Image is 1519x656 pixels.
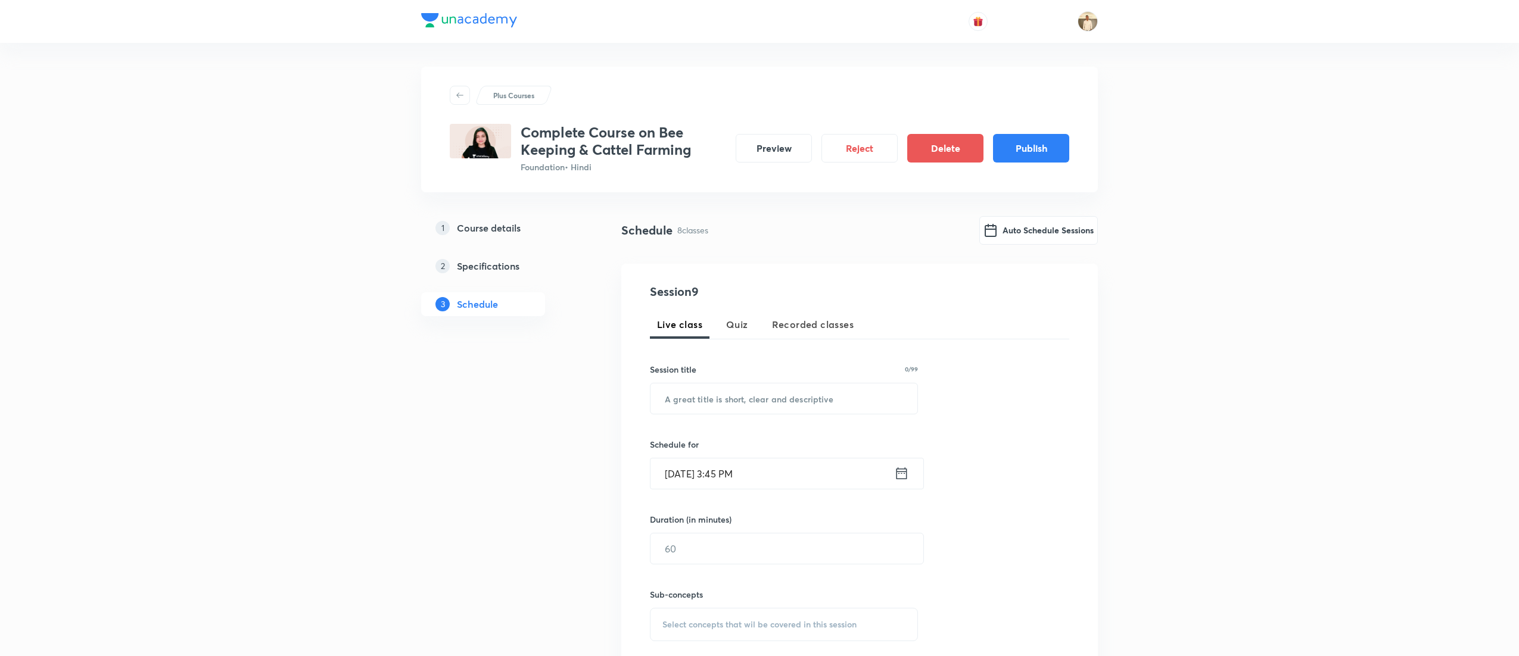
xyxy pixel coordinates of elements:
button: Preview [736,134,812,163]
a: 1Course details [421,216,583,240]
p: Foundation • Hindi [521,161,726,173]
button: Delete [907,134,983,163]
button: Auto Schedule Sessions [979,216,1098,245]
img: Company Logo [421,13,517,27]
p: Plus Courses [493,90,534,101]
button: Reject [821,134,898,163]
span: Live class [657,317,702,332]
img: 9D2AB2FA-02D0-4551-8791-914041A8FCB8_plus.png [450,124,511,158]
p: 8 classes [677,224,708,236]
button: Publish [993,134,1069,163]
h3: Complete Course on Bee Keeping & Cattel Farming [521,124,726,158]
h4: Schedule [621,221,673,239]
h5: Course details [457,221,521,235]
img: Chandrakant Deshmukh [1078,11,1098,32]
a: 2Specifications [421,254,583,278]
p: 3 [435,297,450,311]
span: Quiz [726,317,748,332]
h4: Session 9 [650,283,867,301]
img: avatar [973,16,983,27]
a: Company Logo [421,13,517,30]
p: 2 [435,259,450,273]
h5: Schedule [457,297,498,311]
h5: Specifications [457,259,519,273]
h6: Sub-concepts [650,588,918,601]
span: Recorded classes [772,317,854,332]
h6: Session title [650,363,696,376]
input: 60 [650,533,923,564]
h6: Duration (in minutes) [650,513,732,526]
span: Select concepts that wil be covered in this session [662,620,857,629]
input: A great title is short, clear and descriptive [650,383,917,414]
button: avatar [969,12,988,31]
h6: Schedule for [650,438,918,451]
p: 0/99 [905,366,918,372]
p: 1 [435,221,450,235]
img: google [983,223,998,238]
